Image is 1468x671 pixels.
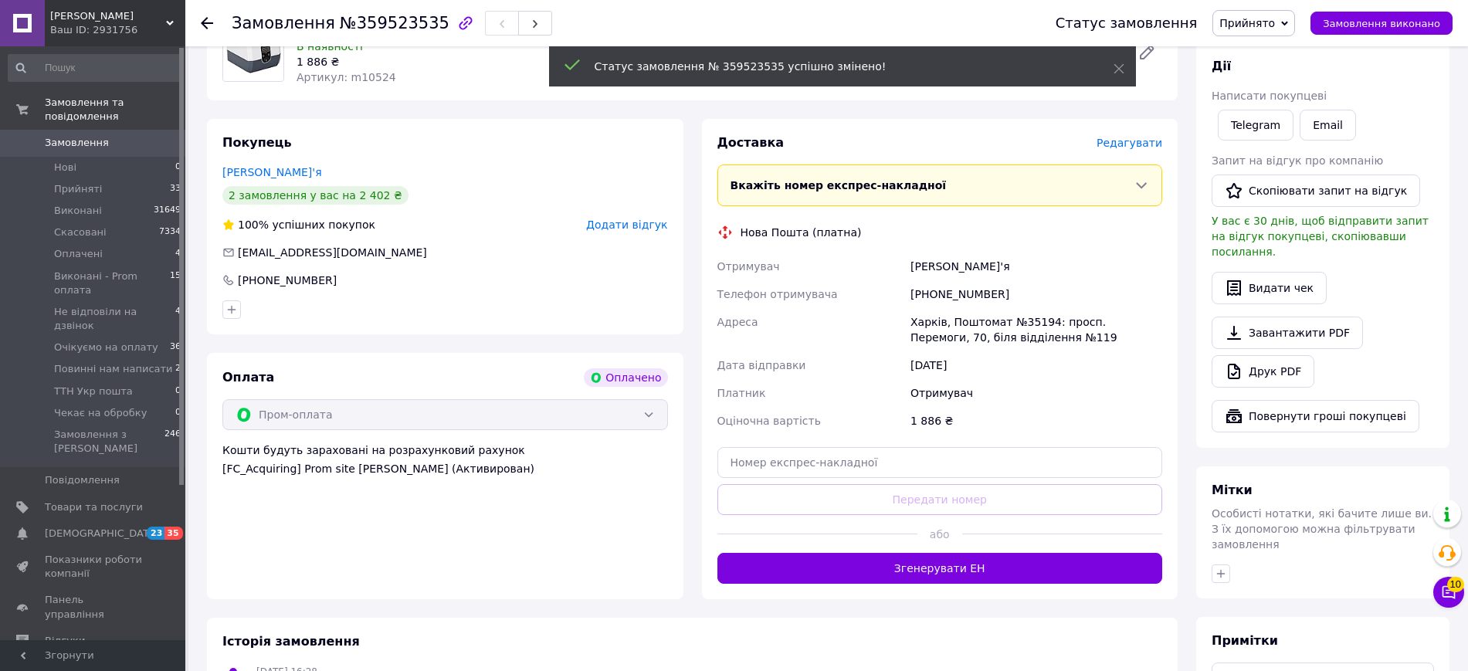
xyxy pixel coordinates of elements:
div: Статус замовлення [1056,15,1198,31]
span: або [917,527,962,542]
span: 33 [170,182,181,196]
div: 2 замовлення у вас на 2 402 ₴ [222,186,409,205]
span: 23 [147,527,164,540]
span: Примітки [1212,633,1278,648]
span: 36 [170,341,181,354]
input: Номер експрес-накладної [717,447,1163,478]
button: Згенерувати ЕН [717,553,1163,584]
span: Редагувати [1097,137,1162,149]
span: Нові [54,161,76,175]
a: Завантажити PDF [1212,317,1363,349]
span: Особисті нотатки, які бачите лише ви. З їх допомогою можна фільтрувати замовлення [1212,507,1432,551]
span: Дата відправки [717,359,806,371]
span: 2 [175,362,181,376]
span: Платник [717,387,766,399]
div: успішних покупок [222,217,375,232]
span: 35 [164,527,182,540]
span: Написати покупцеві [1212,90,1327,102]
span: Оплата [222,370,274,385]
span: Запит на відгук про компанію [1212,154,1383,167]
div: [PHONE_NUMBER] [236,273,338,288]
span: 4 [175,305,181,333]
span: Замовлення виконано [1323,18,1440,29]
div: [DATE] [907,351,1165,379]
span: ТТН Укр пошта [54,385,133,398]
span: Покупець [222,135,292,150]
span: [EMAIL_ADDRESS][DOMAIN_NAME] [238,246,427,259]
span: Історія замовлення [222,634,360,649]
button: Email [1300,110,1356,141]
span: Чекає на обробку [54,406,147,420]
span: 0 [175,161,181,175]
div: Оплачено [584,368,667,387]
img: Ультразвукова Ванна VGT-1200, 1,3 л. 60 Вт [223,21,283,81]
div: Ваш ID: 2931756 [50,23,185,37]
span: 7334 [159,225,181,239]
span: 10 [1447,577,1464,592]
span: Замовлення та повідомлення [45,96,185,124]
span: Повідомлення [45,473,120,487]
span: Товари та послуги [45,500,143,514]
span: [DEMOGRAPHIC_DATA] [45,527,159,541]
input: Пошук [8,54,182,82]
span: Оплачені [54,247,103,261]
div: Повернутися назад [201,15,213,31]
span: Не відповіли на дзвінок [54,305,175,333]
span: Прийняті [54,182,102,196]
div: Статус замовлення № 359523535 успішно змінено! [595,59,1075,74]
button: Чат з покупцем10 [1433,577,1464,608]
span: 4 [175,247,181,261]
span: Панель управління [45,593,143,621]
button: Замовлення виконано [1310,12,1453,35]
span: Очікуємо на оплату [54,341,158,354]
span: У вас є 30 днів, щоб відправити запит на відгук покупцеві, скопіювавши посилання. [1212,215,1429,258]
span: 100% [238,219,269,231]
div: 1 886 ₴ [297,54,577,69]
span: 0 [175,406,181,420]
span: Відгуки [45,634,85,648]
div: [FC_Acquiring] Prom site [PERSON_NAME] (Активирован) [222,461,668,476]
span: Дії [1212,59,1231,73]
span: Замовлення [45,136,109,150]
span: Телефон отримувача [717,288,838,300]
span: 246 [164,428,181,456]
div: 1 886 ₴ [907,407,1165,435]
span: Замовлення [232,14,335,32]
div: [PHONE_NUMBER] [907,280,1165,308]
div: Отримувач [907,379,1165,407]
span: 15 [170,269,181,297]
a: Редагувати [1131,37,1162,68]
span: Мітки [1212,483,1253,497]
span: 0 [175,385,181,398]
span: Адреса [717,316,758,328]
a: Друк PDF [1212,355,1314,388]
span: Доставка [717,135,785,150]
span: Отримувач [717,260,780,273]
span: №359523535 [340,14,449,32]
span: В наявності [297,40,363,53]
span: Вкажіть номер експрес-накладної [731,179,947,191]
span: Замовлення з [PERSON_NAME] [54,428,164,456]
span: Знайди Дешевше [50,9,166,23]
a: Telegram [1218,110,1293,141]
span: Артикул: m10524 [297,71,396,83]
a: [PERSON_NAME]'я [222,166,322,178]
span: Виконані [54,204,102,218]
div: [PERSON_NAME]'я [907,252,1165,280]
div: Харків, Поштомат №35194: просп. Перемоги, 70, біля відділення №119 [907,308,1165,351]
span: Повинні нам написати [54,362,173,376]
button: Скопіювати запит на відгук [1212,175,1420,207]
span: Показники роботи компанії [45,553,143,581]
div: Кошти будуть зараховані на розрахунковий рахунок [222,442,668,476]
span: Оціночна вартість [717,415,821,427]
span: Додати відгук [586,219,667,231]
button: Видати чек [1212,272,1327,304]
span: Виконані - Prom оплата [54,269,170,297]
button: Повернути гроші покупцеві [1212,400,1419,432]
span: 31649 [154,204,181,218]
span: Прийнято [1219,17,1275,29]
span: Скасовані [54,225,107,239]
div: Нова Пошта (платна) [737,225,866,240]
